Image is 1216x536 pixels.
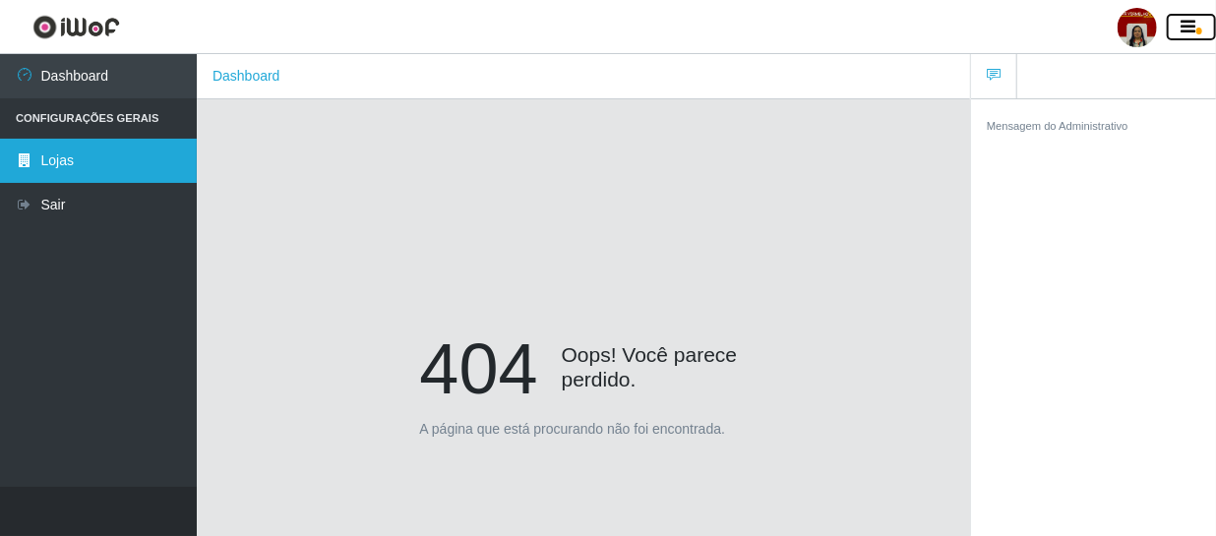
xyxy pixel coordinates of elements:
[420,327,538,411] h1: 404
[197,54,970,99] nav: breadcrumb
[420,327,748,391] h4: Oops! Você parece perdido.
[987,120,1128,132] small: Mensagem do Administrativo
[420,419,726,440] p: A página que está procurando não foi encontrada.
[32,15,120,39] img: CoreUI Logo
[213,68,280,84] a: Dashboard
